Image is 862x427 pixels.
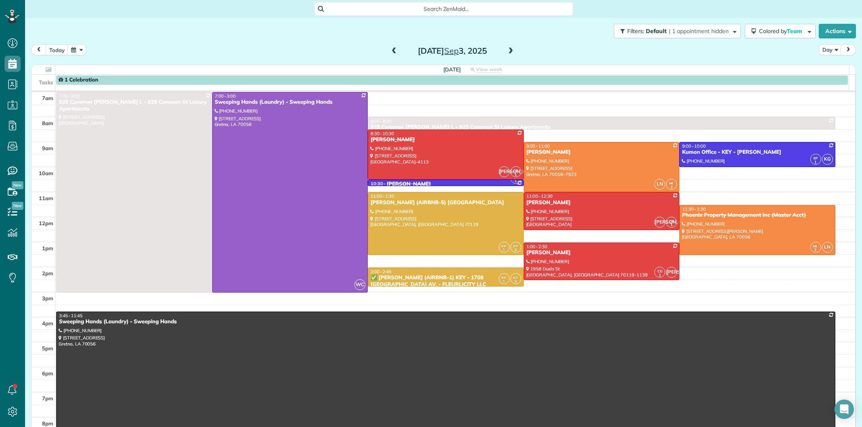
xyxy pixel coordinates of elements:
[655,272,665,279] small: 1
[819,24,856,38] button: Actions
[527,143,550,149] span: 9:00 - 11:00
[669,219,674,223] span: CG
[502,244,506,248] span: KP
[354,279,365,290] span: WC
[745,24,816,38] button: Colored byTeam
[526,149,677,156] div: [PERSON_NAME]
[614,24,741,38] button: Filters: Default | 1 appointment hidden
[835,400,854,419] div: Open Intercom Messenger
[42,295,53,301] span: 3pm
[12,202,23,210] span: New
[39,220,53,226] span: 12pm
[511,171,521,179] small: 1
[658,269,662,273] span: CG
[526,199,677,206] div: [PERSON_NAME]
[822,154,833,165] span: KG
[371,118,392,124] span: 8:00 - 8:30
[370,274,521,288] div: ✅ [PERSON_NAME] (AIRBNB-1) KEY - 1708 [GEOGRAPHIC_DATA] AV. - FLEURLICITY LLC
[666,221,677,229] small: 1
[502,275,506,280] span: KP
[610,24,741,38] a: Filters: Default | 1 appointment hidden
[527,193,553,199] span: 11:00 - 12:30
[59,318,833,325] div: Sweeping Hands (Laundry) - Sweeping Hands
[370,124,833,131] div: 925 Common [PERSON_NAME] L - 925 Common St Luxury Apartments
[682,149,833,156] div: Kumon Office - KEY - [PERSON_NAME]
[627,27,644,35] span: Filters:
[787,27,803,35] span: Team
[59,77,98,83] span: 1 Celebration
[499,278,509,285] small: 1
[682,143,706,149] span: 9:00 - 10:00
[402,46,503,55] h2: [DATE] 3, 2025
[513,244,518,248] span: KP
[511,177,521,185] small: 1
[813,244,818,248] span: ML
[42,345,53,352] span: 5pm
[759,27,805,35] span: Colored by
[499,246,509,254] small: 1
[39,195,53,201] span: 11am
[682,212,833,219] div: Phoenix Property Management Inc (Master Acct)
[682,206,706,212] span: 11:30 - 1:30
[31,44,46,55] button: prev
[371,269,392,274] span: 2:00 - 2:45
[42,320,53,327] span: 4pm
[526,249,677,256] div: [PERSON_NAME]
[841,44,856,55] button: next
[476,66,502,73] span: View week
[371,193,394,199] span: 11:00 - 1:30
[811,246,821,254] small: 2
[511,278,521,285] small: 3
[511,246,521,254] small: 3
[370,136,521,143] div: [PERSON_NAME]
[59,313,82,318] span: 3:45 - 11:45
[669,27,729,35] span: | 1 appointment hidden
[59,93,80,99] span: 7:00 - 3:00
[59,99,210,113] div: 925 Common [PERSON_NAME] L - 925 Common St Luxury Apartments
[443,66,461,73] span: [DATE]
[654,179,665,190] span: LN
[12,181,23,189] span: New
[42,395,53,402] span: 7pm
[371,131,394,136] span: 8:30 - 10:30
[387,181,431,188] div: [PERSON_NAME]
[215,99,366,106] div: Sweeping Hands (Laundry) - Sweeping Hands
[42,420,53,427] span: 8pm
[811,159,821,166] small: 1
[513,168,518,173] span: CG
[46,44,68,55] button: today
[666,267,677,278] span: [PERSON_NAME]
[370,199,521,206] div: [PERSON_NAME] (AIRBNB-5) [GEOGRAPHIC_DATA]
[822,242,833,253] span: LN
[42,145,53,151] span: 9am
[527,244,548,249] span: 1:00 - 2:30
[42,245,53,251] span: 1pm
[499,166,510,177] span: [PERSON_NAME]
[819,44,841,55] button: Day
[646,27,667,35] span: Default
[654,217,665,228] span: [PERSON_NAME]
[513,275,518,280] span: KP
[814,156,818,160] span: EP
[42,120,53,126] span: 8am
[444,46,459,56] span: Sep
[669,181,674,185] span: ML
[42,270,53,276] span: 2pm
[42,95,53,101] span: 7am
[666,184,677,191] small: 2
[215,93,236,99] span: 7:00 - 3:00
[39,170,53,176] span: 10am
[42,370,53,377] span: 6pm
